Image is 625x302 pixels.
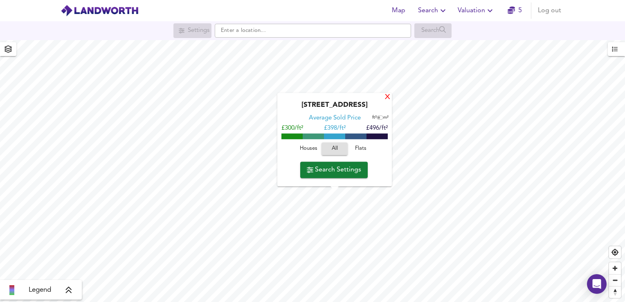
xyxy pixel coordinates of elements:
[372,116,377,120] span: ft²
[326,144,344,154] span: All
[418,5,448,16] span: Search
[307,164,361,176] span: Search Settings
[173,23,211,38] div: Search for a location first or explore the map
[61,5,139,17] img: logo
[609,274,621,286] button: Zoom out
[29,285,51,295] span: Legend
[215,24,411,38] input: Enter a location...
[366,126,388,132] span: £496/ft²
[350,144,372,154] span: Flats
[501,2,528,19] button: 5
[281,101,388,115] div: [STREET_ADDRESS]
[415,2,451,19] button: Search
[384,94,391,101] div: X
[281,126,303,132] span: £300/ft²
[609,246,621,258] button: Find my location
[538,5,561,16] span: Log out
[609,262,621,274] button: Zoom in
[309,115,361,123] div: Average Sold Price
[300,162,368,178] button: Search Settings
[383,116,389,120] span: m²
[297,144,319,154] span: Houses
[587,274,607,294] div: Open Intercom Messenger
[324,126,346,132] span: £ 398/ft²
[389,5,408,16] span: Map
[321,143,348,156] button: All
[458,5,495,16] span: Valuation
[348,143,374,156] button: Flats
[508,5,522,16] a: 5
[295,143,321,156] button: Houses
[535,2,564,19] button: Log out
[609,275,621,286] span: Zoom out
[454,2,498,19] button: Valuation
[385,2,411,19] button: Map
[609,286,621,298] button: Reset bearing to north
